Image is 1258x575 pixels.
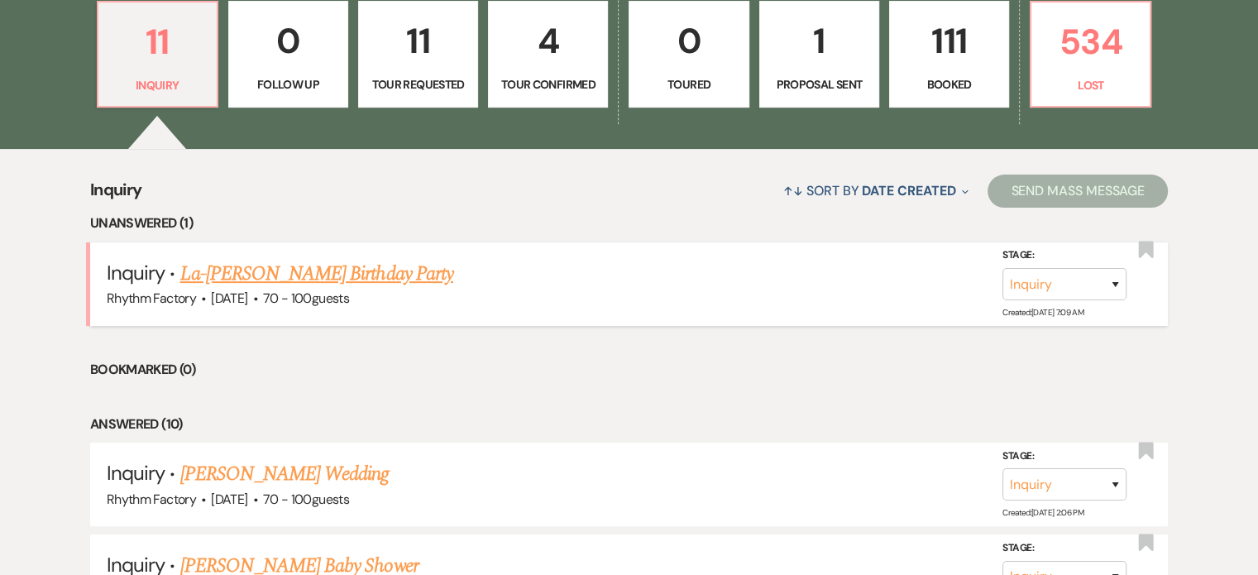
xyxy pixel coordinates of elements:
[1002,539,1126,558] label: Stage:
[211,491,247,508] span: [DATE]
[90,359,1168,381] li: Bookmarked (0)
[107,290,196,307] span: Rhythm Factory
[488,1,608,108] a: 4Tour Confirmed
[211,290,247,307] span: [DATE]
[90,414,1168,435] li: Answered (10)
[639,13,738,69] p: 0
[783,182,803,199] span: ↑↓
[1041,76,1140,94] p: Lost
[770,75,868,93] p: Proposal Sent
[97,1,218,108] a: 11Inquiry
[1002,448,1126,466] label: Stage:
[239,13,337,69] p: 0
[988,175,1168,208] button: Send Mass Message
[639,75,738,93] p: Toured
[90,213,1168,234] li: Unanswered (1)
[770,13,868,69] p: 1
[180,259,453,289] a: La-[PERSON_NAME] Birthday Party
[239,75,337,93] p: Follow Up
[900,75,998,93] p: Booked
[107,260,165,285] span: Inquiry
[107,491,196,508] span: Rhythm Factory
[107,460,165,486] span: Inquiry
[263,491,349,508] span: 70 - 100 guests
[759,1,879,108] a: 1Proposal Sent
[1002,307,1083,318] span: Created: [DATE] 7:09 AM
[499,13,597,69] p: 4
[369,13,467,69] p: 11
[358,1,478,108] a: 11Tour Requested
[1041,14,1140,69] p: 534
[499,75,597,93] p: Tour Confirmed
[1002,247,1126,265] label: Stage:
[180,459,390,489] a: [PERSON_NAME] Wedding
[90,177,142,213] span: Inquiry
[228,1,348,108] a: 0Follow Up
[629,1,749,108] a: 0Toured
[108,76,207,94] p: Inquiry
[900,13,998,69] p: 111
[777,169,975,213] button: Sort By Date Created
[263,290,349,307] span: 70 - 100 guests
[1002,507,1083,518] span: Created: [DATE] 2:06 PM
[1030,1,1151,108] a: 534Lost
[108,14,207,69] p: 11
[862,182,955,199] span: Date Created
[889,1,1009,108] a: 111Booked
[369,75,467,93] p: Tour Requested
